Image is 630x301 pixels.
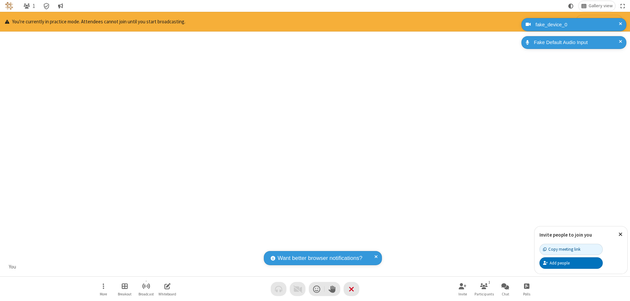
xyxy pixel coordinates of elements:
[136,280,156,298] button: Start broadcast
[157,280,177,298] button: Open shared whiteboard
[474,280,494,298] button: Open participant list
[21,1,38,11] button: Open participant list
[576,15,623,29] button: Start broadcasting
[495,280,515,298] button: Open chat
[614,226,627,243] button: Close popover
[474,292,494,296] span: Participants
[309,282,325,296] button: Send a reaction
[40,1,53,11] div: Meeting details Encryption enabled
[5,2,13,10] img: QA Selenium DO NOT DELETE OR CHANGE
[158,292,176,296] span: Whiteboard
[325,282,340,296] button: Raise hand
[271,282,286,296] button: Audio problem - check your Internet connection or call by phone
[543,246,580,252] div: Copy meeting link
[344,282,359,296] button: End or leave meeting
[618,1,628,11] button: Fullscreen
[523,292,530,296] span: Polls
[138,292,154,296] span: Broadcast
[100,292,107,296] span: More
[115,280,135,298] button: Manage Breakout Rooms
[458,292,467,296] span: Invite
[7,263,19,271] div: You
[118,292,132,296] span: Breakout
[5,18,185,26] p: You're currently in practice mode. Attendees cannot join until you start broadcasting.
[539,232,592,238] label: Invite people to join you
[487,279,492,285] div: 1
[290,282,305,296] button: Video
[517,280,536,298] button: Open poll
[532,39,621,46] div: Fake Default Audio Input
[539,244,603,255] button: Copy meeting link
[578,1,615,11] button: Change layout
[55,1,66,11] button: Conversation
[94,280,113,298] button: Open menu
[278,254,362,263] span: Want better browser notifications?
[533,21,621,29] div: fake_device_0
[32,3,35,9] span: 1
[539,257,603,268] button: Add people
[589,3,613,9] span: Gallery view
[502,292,509,296] span: Chat
[453,280,472,298] button: Invite participants (⌘+Shift+I)
[566,1,576,11] button: Using system theme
